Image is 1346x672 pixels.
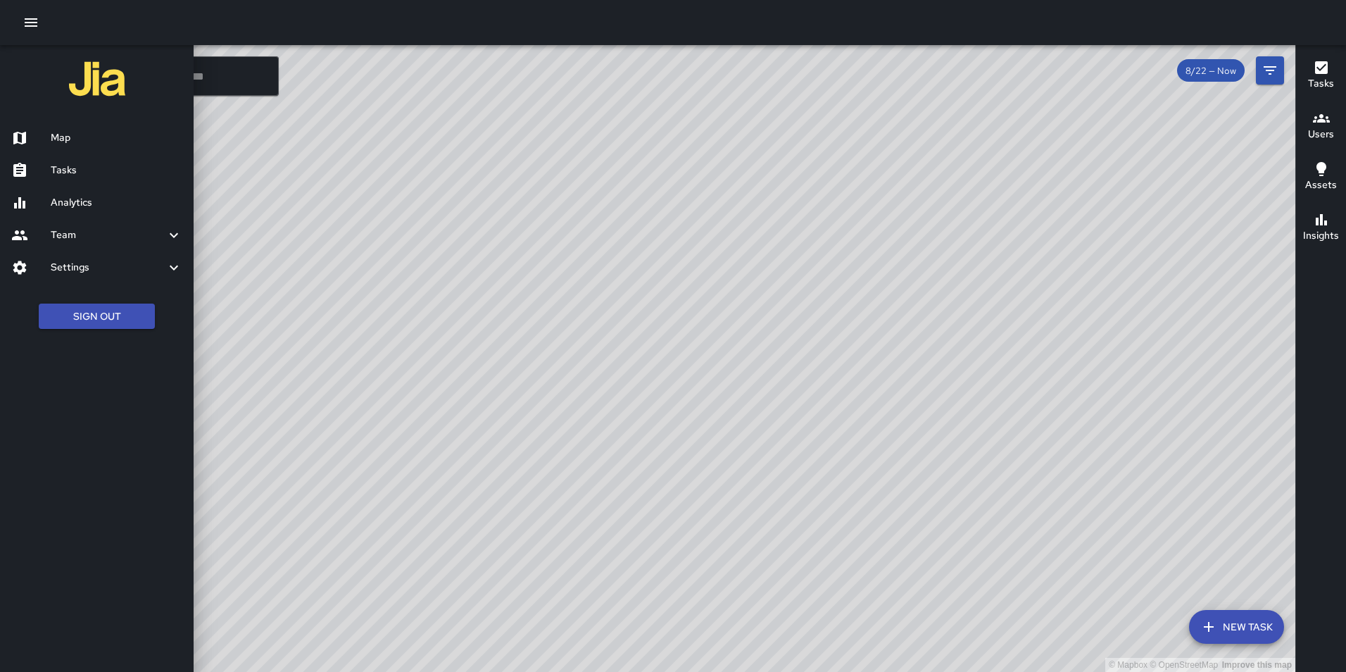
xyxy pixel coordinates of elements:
[1305,178,1337,193] h6: Assets
[51,163,182,178] h6: Tasks
[51,228,165,243] h6: Team
[51,195,182,211] h6: Analytics
[51,260,165,275] h6: Settings
[1308,127,1334,142] h6: Users
[1303,228,1339,244] h6: Insights
[51,130,182,146] h6: Map
[39,304,155,330] button: Sign Out
[69,51,125,107] img: jia-logo
[1308,76,1334,92] h6: Tasks
[1189,610,1284,644] button: New Task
